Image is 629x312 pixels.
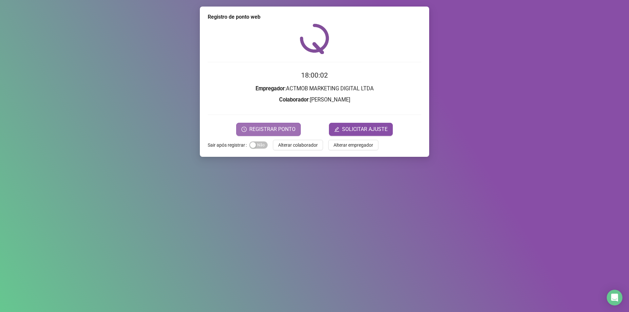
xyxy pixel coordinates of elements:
button: Alterar empregador [328,140,378,150]
button: REGISTRAR PONTO [236,123,301,136]
span: clock-circle [241,127,247,132]
span: SOLICITAR AJUSTE [342,125,388,133]
strong: Colaborador [279,97,309,103]
span: Alterar colaborador [278,141,318,149]
h3: : [PERSON_NAME] [208,96,421,104]
strong: Empregador [256,85,285,92]
button: editSOLICITAR AJUSTE [329,123,393,136]
div: Open Intercom Messenger [607,290,622,305]
span: edit [334,127,339,132]
label: Sair após registrar [208,140,249,150]
button: Alterar colaborador [273,140,323,150]
div: Registro de ponto web [208,13,421,21]
h3: : ACTMOB MARKETING DIGITAL LTDA [208,84,421,93]
span: REGISTRAR PONTO [249,125,295,133]
time: 18:00:02 [301,71,328,79]
img: QRPoint [300,24,329,54]
span: Alterar empregador [334,141,373,149]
